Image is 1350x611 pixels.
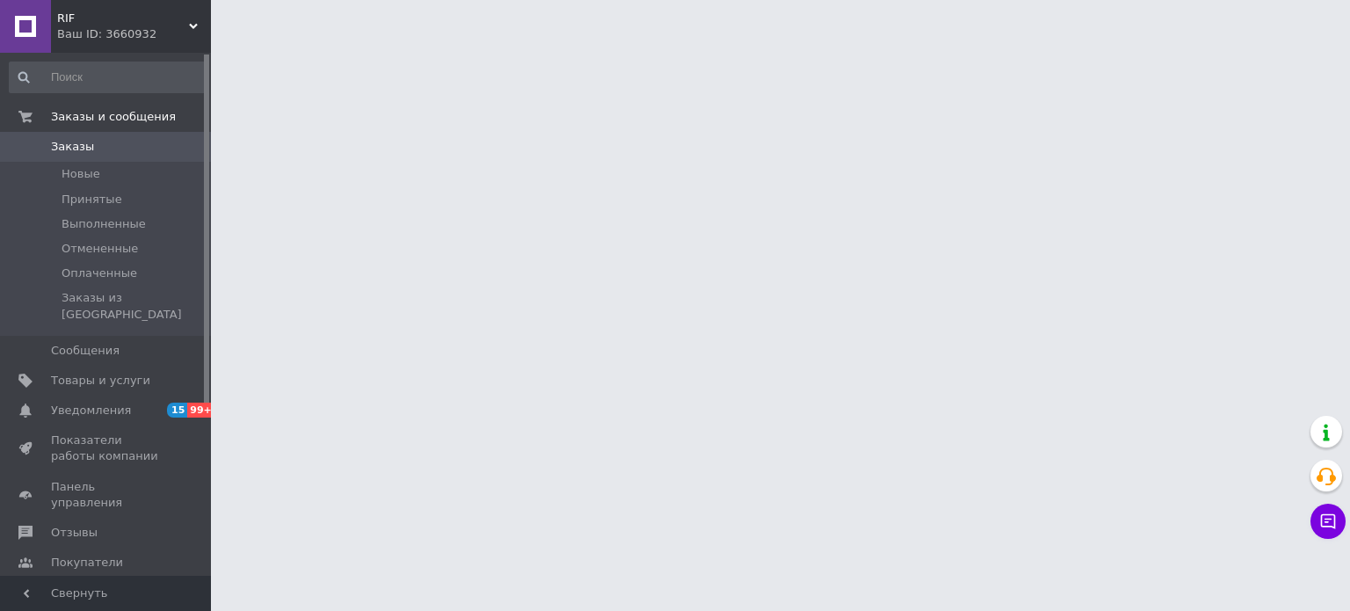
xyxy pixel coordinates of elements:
[51,525,98,541] span: Отзывы
[51,343,120,359] span: Сообщения
[62,192,122,207] span: Принятые
[62,290,206,322] span: Заказы из [GEOGRAPHIC_DATA]
[57,11,189,26] span: RIF
[51,109,176,125] span: Заказы и сообщения
[9,62,207,93] input: Поиск
[51,373,150,389] span: Товары и услуги
[62,166,100,182] span: Новые
[167,403,187,418] span: 15
[1310,504,1346,539] button: Чат с покупателем
[51,555,123,571] span: Покупатели
[62,265,137,281] span: Оплаченные
[51,403,131,418] span: Уведомления
[62,241,138,257] span: Отмененные
[187,403,216,418] span: 99+
[51,479,163,511] span: Панель управления
[57,26,211,42] div: Ваш ID: 3660932
[51,433,163,464] span: Показатели работы компании
[62,216,146,232] span: Выполненные
[51,139,94,155] span: Заказы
